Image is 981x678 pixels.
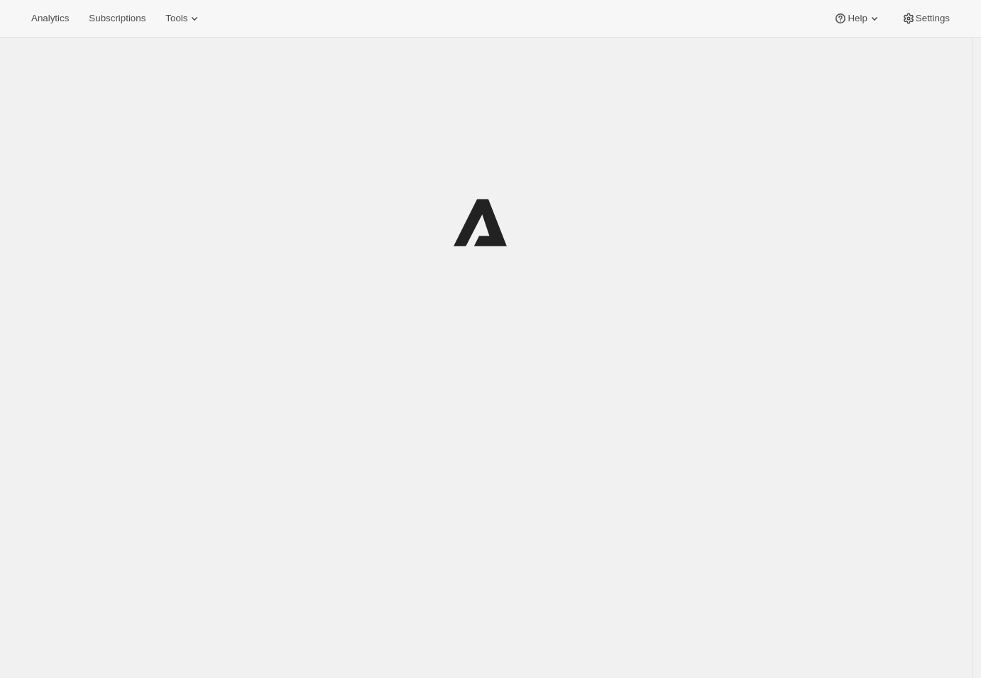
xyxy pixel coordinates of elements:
[893,9,958,28] button: Settings
[89,13,146,24] span: Subscriptions
[23,9,77,28] button: Analytics
[916,13,950,24] span: Settings
[825,9,889,28] button: Help
[80,9,154,28] button: Subscriptions
[31,13,69,24] span: Analytics
[157,9,210,28] button: Tools
[165,13,187,24] span: Tools
[848,13,867,24] span: Help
